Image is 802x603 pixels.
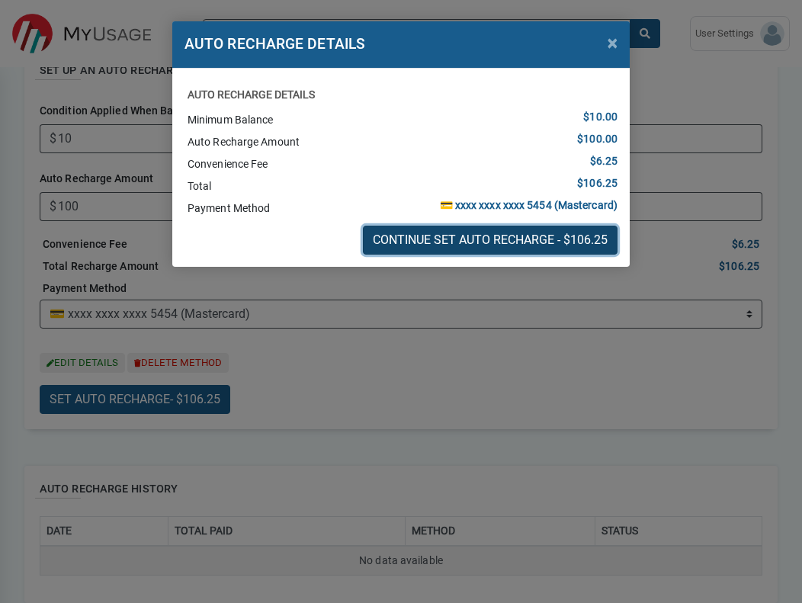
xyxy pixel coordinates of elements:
[440,197,618,220] div: 💳 xxxx xxxx xxxx 5454 (Mastercard)
[184,175,215,197] div: Total
[595,21,630,64] button: Close
[184,81,618,109] div: AUTO RECHARGE DETAILS
[184,109,277,131] div: Minimum Balance
[184,34,365,56] h2: AUTO RECHARGE DETAILS
[577,175,618,197] div: $106.25
[184,131,303,153] div: Auto Recharge Amount
[608,32,618,53] span: ×
[184,153,271,175] div: Convenience Fee
[184,197,273,220] div: Payment Method
[363,226,618,255] button: CONTINUE SET AUTO RECHARGE - $106.25
[583,109,618,131] div: $10.00
[577,131,618,153] div: $100.00
[590,153,618,175] div: $6.25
